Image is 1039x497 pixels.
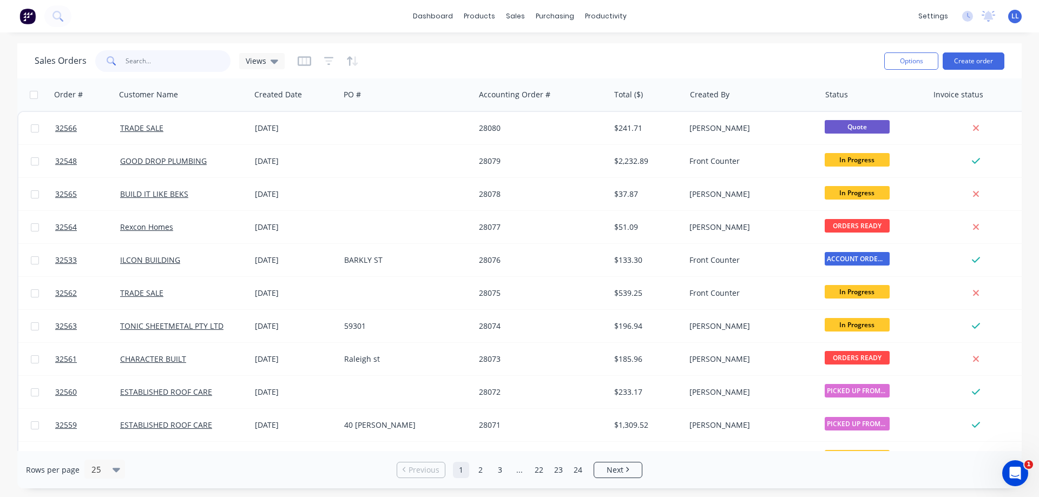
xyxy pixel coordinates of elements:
span: 32548 [55,156,77,167]
button: Options [884,52,938,70]
div: 28077 [479,222,599,233]
a: Page 1 is your current page [453,462,469,478]
a: 32548 [55,145,120,177]
span: Rows per page [26,465,80,475]
a: 32565 [55,178,120,210]
div: $539.25 [614,288,678,299]
div: 28072 [479,387,599,397]
span: Quote [825,120,890,134]
div: [PERSON_NAME] [689,387,810,397]
img: Factory [19,8,36,24]
span: In Progress [825,153,890,167]
div: 28073 [479,354,599,365]
div: [DATE] [255,387,336,397]
span: LL [1011,11,1019,21]
a: 32558 [55,442,120,474]
span: ACCOUNT ORDERS ... [825,252,890,266]
div: [DATE] [255,321,336,332]
div: 28080 [479,123,599,134]
div: 28079 [479,156,599,167]
a: Page 22 [531,462,547,478]
div: Front Counter [689,255,810,266]
input: Search... [126,50,231,72]
div: [DATE] [255,420,336,430]
div: 28078 [479,189,599,200]
div: Status [825,89,848,100]
a: Next page [594,465,642,475]
div: BARKLY ST [344,255,464,266]
span: In Progress [825,318,890,332]
span: 32563 [55,321,77,332]
ul: Pagination [392,462,647,478]
span: 32564 [55,222,77,233]
div: [PERSON_NAME] [689,123,810,134]
div: 28074 [479,321,599,332]
div: $196.94 [614,321,678,332]
a: 32533 [55,244,120,276]
div: [DATE] [255,123,336,134]
div: Order # [54,89,83,100]
div: Front Counter [689,288,810,299]
div: PO # [344,89,361,100]
span: 32533 [55,255,77,266]
div: productivity [580,8,632,24]
div: [DATE] [255,189,336,200]
div: [PERSON_NAME] [689,420,810,430]
a: TONIC SHEETMETAL PTY LTD [120,321,223,331]
a: Rexcon Homes [120,222,173,232]
a: ESTABLISHED ROOF CARE [120,387,212,397]
span: In Progress [825,186,890,200]
span: PICKED UP FROM ... [825,384,890,397]
span: 32560 [55,387,77,397]
a: Previous page [397,465,445,475]
a: TRADE SALE [120,123,163,133]
div: 59301 [344,321,464,332]
span: 32562 [55,288,77,299]
span: In Progress [825,450,890,463]
div: $51.09 [614,222,678,233]
iframe: Intercom live chat [1002,460,1028,486]
h1: Sales Orders [35,56,87,66]
span: 32566 [55,123,77,134]
div: purchasing [530,8,580,24]
div: 40 [PERSON_NAME] [344,420,464,430]
div: $233.17 [614,387,678,397]
div: [DATE] [255,288,336,299]
div: Raleigh st [344,354,464,365]
a: 32566 [55,112,120,144]
div: [PERSON_NAME] [689,222,810,233]
div: [PERSON_NAME] [689,354,810,365]
a: 32560 [55,376,120,408]
div: $133.30 [614,255,678,266]
div: [PERSON_NAME] [689,321,810,332]
a: Jump forward [511,462,528,478]
div: [PERSON_NAME] [689,189,810,200]
a: 32563 [55,310,120,342]
span: In Progress [825,285,890,299]
a: CHARACTER BUILT [120,354,186,364]
a: Page 23 [550,462,567,478]
a: Page 3 [492,462,508,478]
span: Views [246,55,266,67]
div: Total ($) [614,89,643,100]
div: sales [501,8,530,24]
a: ESTABLISHED ROOF CARE [120,420,212,430]
div: settings [913,8,953,24]
span: 32561 [55,354,77,365]
a: 32564 [55,211,120,243]
button: Create order [943,52,1004,70]
span: Previous [409,465,439,475]
a: ILCON BUILDING [120,255,180,265]
a: dashboard [407,8,458,24]
div: 28071 [479,420,599,430]
span: 1 [1024,460,1033,469]
a: 32562 [55,277,120,309]
div: $37.87 [614,189,678,200]
div: Front Counter [689,156,810,167]
div: Created By [690,89,729,100]
div: 28075 [479,288,599,299]
a: 32561 [55,343,120,375]
div: 28076 [479,255,599,266]
span: ORDERS READY [825,351,890,365]
span: 32559 [55,420,77,430]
